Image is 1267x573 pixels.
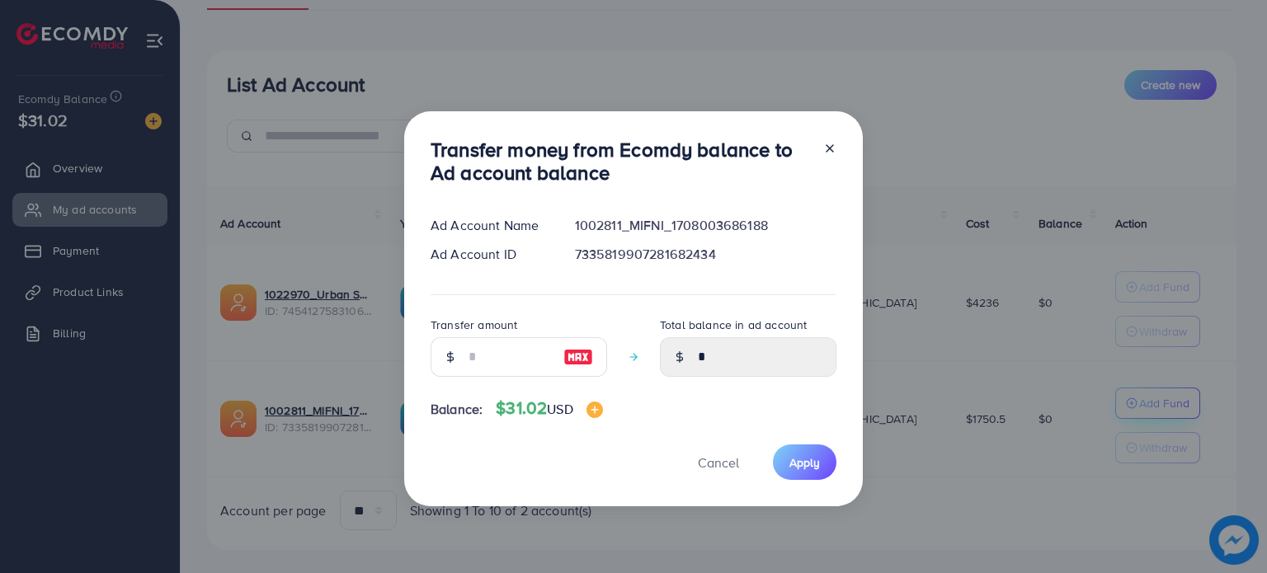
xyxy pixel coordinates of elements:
[417,245,562,264] div: Ad Account ID
[660,317,807,333] label: Total balance in ad account
[773,444,836,480] button: Apply
[586,402,603,418] img: image
[562,245,850,264] div: 7335819907281682434
[431,138,810,186] h3: Transfer money from Ecomdy balance to Ad account balance
[698,453,739,472] span: Cancel
[431,317,517,333] label: Transfer amount
[496,398,602,419] h4: $31.02
[562,216,850,235] div: 1002811_MIFNI_1708003686188
[431,400,483,419] span: Balance:
[789,454,820,471] span: Apply
[417,216,562,235] div: Ad Account Name
[547,400,572,418] span: USD
[563,347,593,367] img: image
[677,444,760,480] button: Cancel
